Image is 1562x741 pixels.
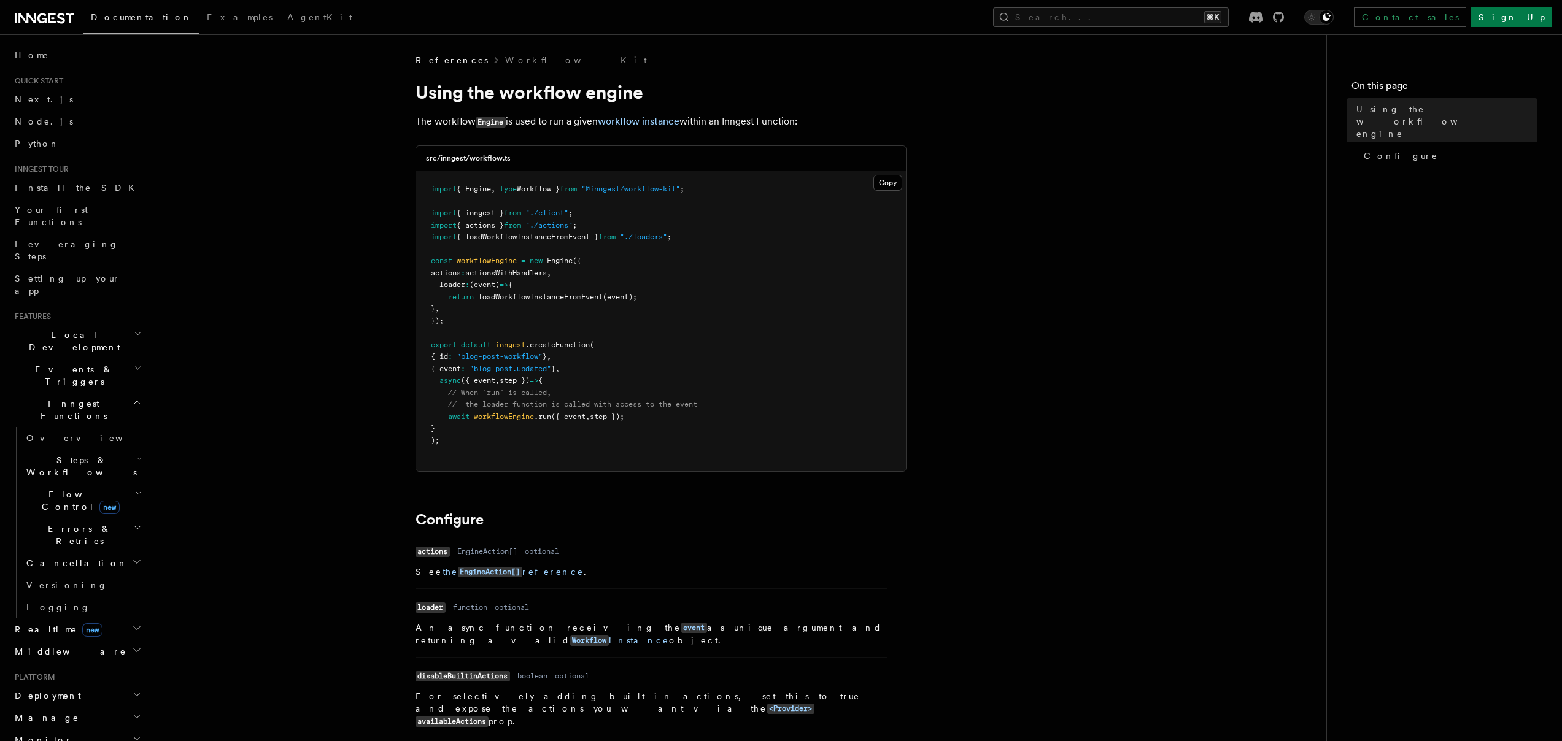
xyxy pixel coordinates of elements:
span: : [465,280,470,289]
span: { event [431,364,461,373]
code: actions [416,547,450,557]
span: Logging [26,602,90,612]
dd: EngineAction[] [457,547,517,556]
span: Install the SDK [15,183,142,193]
a: Install the SDK [10,177,144,199]
span: const [431,256,452,265]
span: AgentKit [287,12,352,22]
a: Versioning [21,574,144,596]
span: Setting up your app [15,274,120,296]
span: , [555,364,560,373]
a: Leveraging Steps [10,233,144,267]
a: Setting up your app [10,267,144,302]
span: { [508,280,512,289]
a: <Provider> [767,704,814,713]
code: event [681,623,707,633]
span: { [538,376,543,385]
span: from [598,232,616,241]
div: Inngest Functions [10,427,144,618]
span: new [99,501,120,514]
span: Inngest tour [10,164,69,174]
span: ; [667,232,671,241]
a: Next.js [10,88,144,110]
span: Documentation [91,12,192,22]
span: Next.js [15,94,73,104]
span: export [431,340,457,349]
dd: optional [555,671,589,681]
span: import [431,232,457,241]
span: import [431,185,457,193]
a: workflow instance [598,115,679,127]
button: Local Development [10,324,144,358]
span: ({ event [551,412,586,421]
button: Steps & Workflows [21,449,144,483]
span: : [461,364,465,373]
kbd: ⌘K [1204,11,1221,23]
span: from [504,209,521,217]
a: Using the workflow engine [1351,98,1537,145]
span: // the loader function is called with access to the event [448,400,697,409]
span: (event); [603,293,637,301]
a: Logging [21,596,144,618]
span: type [500,185,517,193]
span: actionsWithHandlers [465,269,547,277]
span: import [431,221,457,229]
span: step }) [500,376,530,385]
span: loadWorkflowInstanceFromEvent [478,293,603,301]
span: async [439,376,461,385]
p: See . [416,566,887,578]
span: : [448,352,452,361]
span: { id [431,352,448,361]
a: Workflowinstance [570,635,669,645]
dd: optional [525,547,559,556]
a: Configure [1359,145,1537,167]
code: Workflow [570,635,609,646]
span: Realtime [10,623,102,635]
a: Examples [199,4,280,33]
span: loader [439,280,465,289]
dd: boolean [517,671,547,681]
span: "blog-post-workflow" [457,352,543,361]
span: Leveraging Steps [15,239,118,261]
button: Cancellation [21,552,144,574]
span: from [504,221,521,229]
span: import [431,209,457,217]
span: // When `run` is called, [448,388,551,397]
span: Features [10,312,51,321]
span: inngest [495,340,525,349]
h1: Using the workflow engine [416,81,907,103]
code: EngineAction[] [458,567,522,577]
span: "./loaders" [620,232,667,241]
button: Inngest Functions [10,393,144,427]
a: Contact sales [1354,7,1466,27]
p: The workflow is used to run a given within an Inngest Function: [416,113,907,131]
p: An async function receiving the as unique argument and returning a valid object. [416,621,887,647]
a: Home [10,44,144,66]
span: Platform [10,672,55,682]
span: Cancellation [21,557,128,569]
span: } [551,364,555,373]
span: Flow Control [21,488,135,513]
span: new [530,256,543,265]
span: Middleware [10,645,126,658]
a: Workflow Kit [505,54,647,66]
span: Deployment [10,689,81,702]
span: Manage [10,712,79,724]
span: Overview [26,433,153,443]
a: Overview [21,427,144,449]
a: theEngineAction[]reference [443,567,584,577]
span: { Engine [457,185,491,193]
button: Deployment [10,685,144,707]
span: Errors & Retries [21,523,133,547]
button: Events & Triggers [10,358,144,393]
span: .createFunction [525,340,590,349]
span: from [560,185,577,193]
button: Copy [873,175,902,191]
button: Flow Controlnew [21,483,144,518]
span: => [530,376,538,385]
span: ); [431,436,439,445]
code: availableActions [416,716,489,727]
span: { loadWorkflowInstanceFromEvent } [457,232,598,241]
span: default [461,340,491,349]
